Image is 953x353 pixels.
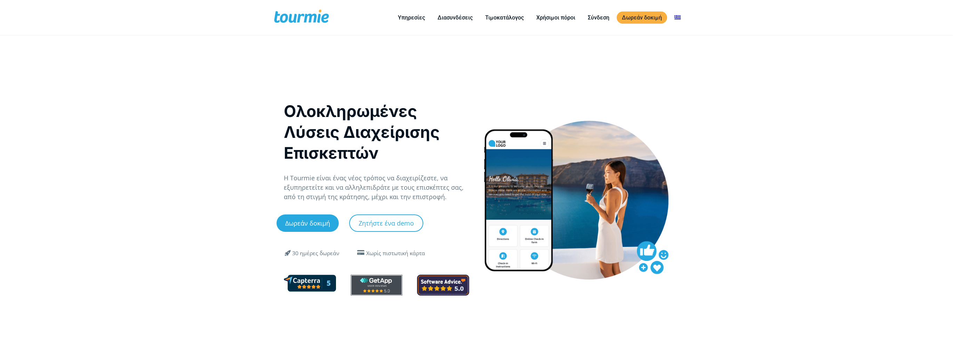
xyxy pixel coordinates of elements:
h1: Ολοκληρωμένες Λύσεις Διαχείρισης Επισκεπτών [284,101,469,163]
div: 30 ημέρες δωρεάν [292,249,339,258]
a: Χρήσιμοι πόροι [531,13,580,22]
a: Υπηρεσίες [393,13,430,22]
a: Δωρεάν δοκιμή [617,11,667,24]
a: Δωρεάν δοκιμή [277,214,339,232]
a: Σύνδεση [583,13,615,22]
span:  [355,250,366,256]
span:  [280,249,296,257]
a: Τιμοκατάλογος [480,13,529,22]
a: Ζητήστε ένα demo [349,214,423,232]
div: Χωρίς πιστωτική κάρτα [366,249,425,258]
a: Διασυνδέσεις [432,13,478,22]
p: Η Tourmie είναι ένας νέος τρόπος να διαχειρίζεστε, να εξυπηρετείτε και να αλληλεπιδράτε με τους ε... [284,173,469,202]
